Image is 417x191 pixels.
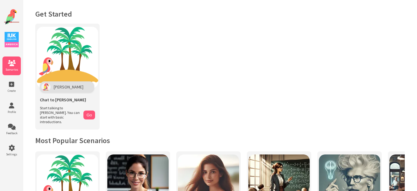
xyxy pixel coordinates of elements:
img: Polly [41,83,51,91]
span: Feedback [2,131,21,135]
span: [PERSON_NAME] [54,84,83,90]
span: Settings [2,152,21,156]
img: Chat with Polly [37,27,98,88]
span: Profile [2,110,21,114]
span: Scenarios [2,68,21,72]
span: Create [2,89,21,93]
h1: Get Started [35,9,405,19]
img: IUK Logo [5,32,19,47]
h2: Most Popular Scenarios [35,136,405,145]
img: Website Logo [4,9,19,25]
span: Start talking to [PERSON_NAME]. You can start with basic introductions. [40,106,80,124]
button: Go [83,111,95,119]
span: Chat to [PERSON_NAME] [40,97,86,103]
